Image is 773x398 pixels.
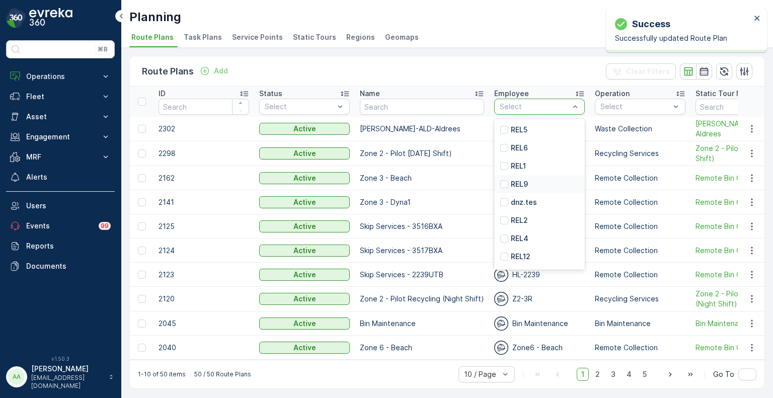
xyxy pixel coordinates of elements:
button: Active [259,123,350,135]
span: Go To [713,369,734,379]
div: AA [9,369,25,385]
span: Route Plans [131,32,174,42]
p: Clear Filters [626,66,670,76]
p: 2162 [159,173,249,183]
p: Recycling Services [595,148,685,158]
span: 3 [606,368,620,381]
p: 99 [101,222,109,230]
button: Fleet [6,87,115,107]
p: 2040 [159,343,249,353]
img: svg%3e [494,341,508,355]
div: Toggle Row Selected [138,344,146,352]
p: Add [214,66,228,76]
p: Select [265,102,334,112]
p: 1-10 of 50 items [138,370,186,378]
span: 4 [622,368,636,381]
button: Active [259,220,350,232]
p: 2302 [159,124,249,134]
a: Documents [6,256,115,276]
p: Select [500,102,569,112]
p: Remote Collection [595,343,685,353]
p: MRF [26,152,95,162]
p: Employee [494,89,529,99]
p: 2298 [159,148,249,158]
p: REL6 [511,143,528,153]
p: Documents [26,261,111,271]
button: Operations [6,66,115,87]
p: Bin Maintenance [595,319,685,329]
p: REL4 [511,233,528,244]
span: 2 [591,368,604,381]
div: Toggle Row Selected [138,222,146,230]
div: Toggle Row Selected [138,247,146,255]
p: Zone 3 - Beach [360,173,484,183]
p: Reports [26,241,111,251]
p: Remote Collection [595,221,685,231]
button: Active [259,269,350,281]
p: Active [293,221,316,231]
p: Skip Services - 3516BXA [360,221,484,231]
p: Active [293,343,316,353]
img: svg%3e [494,268,508,282]
p: Asset [26,112,95,122]
button: Active [259,317,350,330]
button: Asset [6,107,115,127]
button: close [754,14,761,24]
p: REL5 [511,125,527,135]
p: 2120 [159,294,249,304]
p: 2045 [159,319,249,329]
div: Z2-3R [494,292,585,306]
div: Toggle Row Selected [138,295,146,303]
p: Zone 2 - Pilot [DATE] Shift) [360,148,484,158]
a: Alerts [6,167,115,187]
img: logo [6,8,26,28]
span: v 1.50.3 [6,356,115,362]
p: Zone 2 - Pilot Recycling (Night Shift) [360,294,484,304]
p: Active [293,124,316,134]
p: Active [293,246,316,256]
div: Toggle Row Selected [138,174,146,182]
div: Zone6 - Beach [494,341,585,355]
p: 50 / 50 Route Plans [194,370,251,378]
p: 2141 [159,197,249,207]
button: Active [259,196,350,208]
p: Remote Collection [595,270,685,280]
p: Active [293,173,316,183]
div: Bin Maintenance [494,316,585,331]
p: REL9 [511,179,528,189]
p: Zone 3 - Dyna1 [360,197,484,207]
p: Alerts [26,172,111,182]
p: Users [26,201,111,211]
input: Search [360,99,484,115]
button: Active [259,147,350,160]
p: Recycling Services [595,294,685,304]
p: Successfully updated Route Plan [615,33,751,43]
button: Active [259,342,350,354]
p: Waste Collection [595,124,685,134]
p: Route Plans [142,64,194,78]
span: 1 [577,368,589,381]
span: Regions [346,32,375,42]
img: svg%3e [494,292,508,306]
p: REL2 [511,215,528,225]
div: Toggle Row Selected [138,271,146,279]
div: Toggle Row Selected [138,125,146,133]
p: 2124 [159,246,249,256]
p: Select [600,102,670,112]
div: HL-2239 [494,268,585,282]
button: Engagement [6,127,115,147]
div: Toggle Row Selected [138,198,146,206]
p: REL12 [511,252,530,262]
p: Success [632,17,670,31]
p: ID [159,89,166,99]
p: dnz.tes [511,197,537,207]
p: Operations [26,71,95,82]
p: [PERSON_NAME]-ALD-Aldrees [360,124,484,134]
p: Remote Collection [595,246,685,256]
p: REL1 [511,161,526,171]
p: Name [360,89,380,99]
p: Skip Services - 2239UTB [360,270,484,280]
input: Search [159,99,249,115]
p: Remote Collection [595,173,685,183]
a: Reports [6,236,115,256]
